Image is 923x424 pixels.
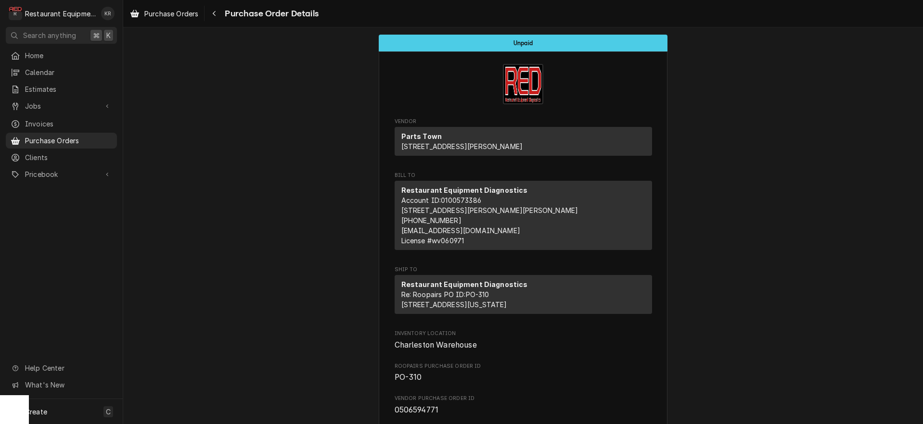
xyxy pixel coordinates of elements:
span: [STREET_ADDRESS][PERSON_NAME][PERSON_NAME] [401,206,578,214]
a: [EMAIL_ADDRESS][DOMAIN_NAME] [401,226,520,235]
div: Purchase Order Vendor [395,118,652,160]
div: Purchase Order Ship To [395,266,652,318]
a: Go to Help Center [6,360,117,376]
div: Purchase Order Bill To [395,172,652,254]
span: Purchase Orders [25,136,112,146]
span: C [106,407,111,417]
span: Charleston Warehouse [395,340,477,349]
div: Vendor [395,127,652,156]
span: Create [25,408,47,416]
strong: Restaurant Equipment Diagnostics [401,186,528,194]
div: Bill To [395,181,652,254]
span: Inventory Location [395,330,652,337]
div: Vendor Purchase Order ID [395,395,652,415]
span: Pricebook [25,169,98,179]
a: Go to Jobs [6,98,117,114]
strong: Parts Town [401,132,442,140]
a: Home [6,48,117,63]
span: Vendor Purchase Order ID [395,404,652,416]
span: Home [25,50,112,61]
span: What's New [25,380,111,390]
span: ⌘ [93,30,100,40]
div: Restaurant Equipment Diagnostics's Avatar [9,7,22,20]
span: Clients [25,152,112,162]
span: Search anything [23,30,76,40]
div: KR [101,7,115,20]
div: Ship To [395,275,652,314]
span: Jobs [25,101,98,111]
span: Purchase Order Details [222,7,319,20]
div: Status [379,35,667,51]
div: Inventory Location [395,330,652,350]
a: Go to Pricebook [6,166,117,182]
div: Bill To [395,181,652,250]
span: Estimates [25,84,112,94]
div: Ship To [395,275,652,318]
span: Unpaid [513,40,533,46]
span: Account ID: 0100573386 [401,196,481,204]
a: Clients [6,150,117,165]
a: Purchase Orders [126,6,202,22]
strong: Restaurant Equipment Diagnostics [401,280,528,288]
span: Purchase Orders [144,9,198,19]
span: Vendor Purchase Order ID [395,395,652,402]
span: [STREET_ADDRESS][US_STATE] [401,300,507,309]
span: Invoices [25,119,112,129]
a: Calendar [6,64,117,80]
span: Help Center [25,363,111,373]
span: License # wv060971 [401,237,464,245]
span: Roopairs Purchase Order ID [395,372,652,383]
a: Go to What's New [6,377,117,393]
a: Purchase Orders [6,133,117,149]
span: Inventory Location [395,339,652,351]
span: Roopairs Purchase Order ID [395,362,652,370]
div: Roopairs Purchase Order ID [395,362,652,383]
span: K [106,30,111,40]
span: Ship To [395,266,652,274]
span: 0506594771 [395,405,439,414]
span: Calendar [25,67,112,77]
span: Re: Roopairs PO ID: PO-310 [401,290,489,299]
span: PO-310 [395,373,422,382]
div: R [9,7,22,20]
div: Restaurant Equipment Diagnostics [25,9,96,19]
span: Bill To [395,172,652,179]
img: Logo [503,64,543,104]
a: Invoices [6,116,117,132]
div: Vendor [395,127,652,160]
span: Vendor [395,118,652,125]
a: [PHONE_NUMBER] [401,216,461,224]
button: Navigate back [206,6,222,21]
button: Search anything⌘K [6,27,117,44]
div: Kelli Robinette's Avatar [101,7,115,20]
span: [STREET_ADDRESS][PERSON_NAME] [401,142,523,150]
a: Estimates [6,81,117,97]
